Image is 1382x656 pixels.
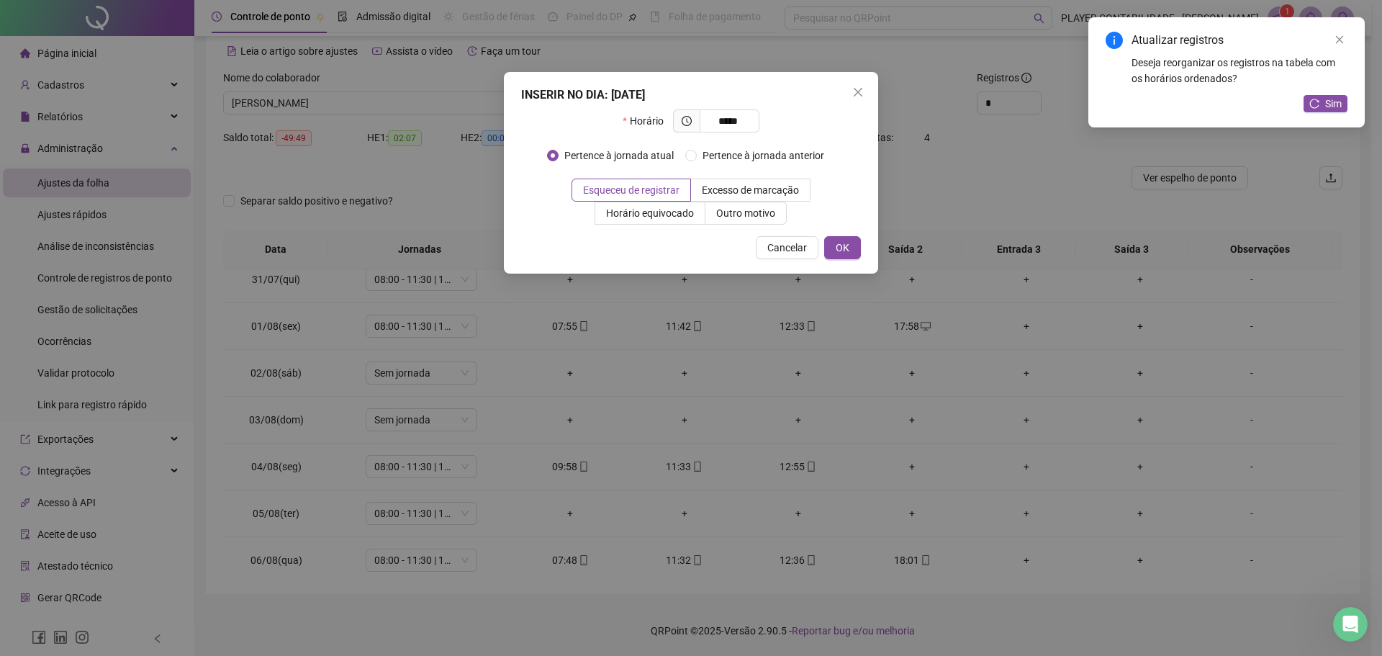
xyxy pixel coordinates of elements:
span: OK [836,240,849,256]
div: Atualizar registros [1132,32,1347,49]
button: Cancelar [756,236,818,259]
span: clock-circle [682,116,692,126]
button: Close [846,81,870,104]
span: info-circle [1106,32,1123,49]
span: Pertence à jornada anterior [697,148,830,163]
span: reload [1309,99,1319,109]
iframe: Intercom live chat [1333,607,1368,642]
div: Deseja reorganizar os registros na tabela com os horários ordenados? [1132,55,1347,86]
span: Horário equivocado [606,207,694,219]
span: Pertence à jornada atual [559,148,679,163]
span: close [1334,35,1345,45]
label: Horário [623,109,672,132]
div: INSERIR NO DIA : [DATE] [521,86,861,104]
span: Sim [1325,96,1342,112]
span: Outro motivo [716,207,775,219]
span: Esqueceu de registrar [583,184,679,196]
button: Sim [1304,95,1347,112]
button: OK [824,236,861,259]
a: Close [1332,32,1347,48]
span: Cancelar [767,240,807,256]
span: close [852,86,864,98]
span: Excesso de marcação [702,184,799,196]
